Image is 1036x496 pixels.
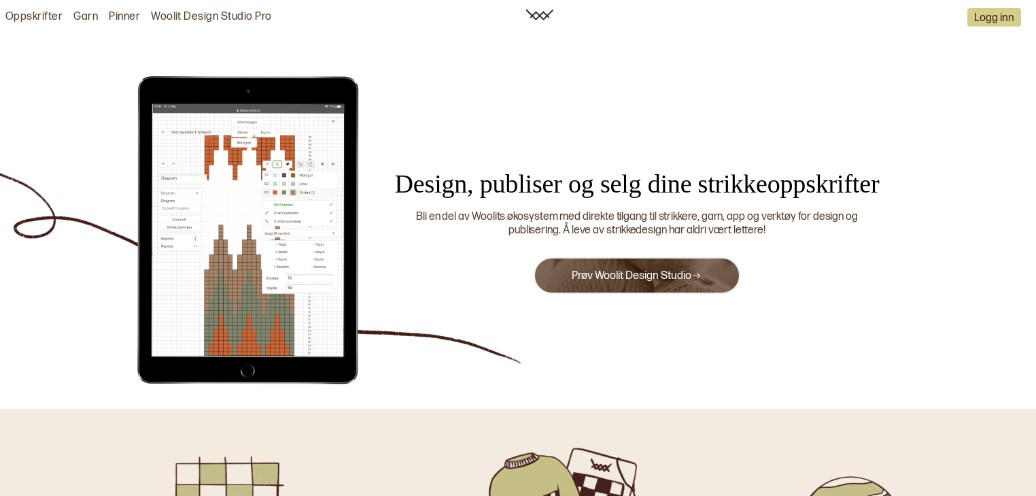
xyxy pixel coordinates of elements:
a: Garn [73,10,98,24]
div: Design, publiser og selg dine strikkeoppskrifter [374,167,901,201]
img: Illustrasjon av Woolit Design Studio Pro [129,73,367,386]
img: Woolit ikon [525,10,553,20]
a: Oppskrifter [5,10,63,24]
a: Woolit Design Studio Pro [151,10,272,24]
a: Prøv Woolit Design Studio [572,269,702,282]
button: Logg inn [967,8,1021,27]
div: Bli en del av Woolits økosystem med direkte tilgang til strikkere, garn, app og verktøy for desig... [391,210,884,239]
button: Prøv Woolit Design Studio [534,257,740,294]
a: Pinner [109,10,140,24]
